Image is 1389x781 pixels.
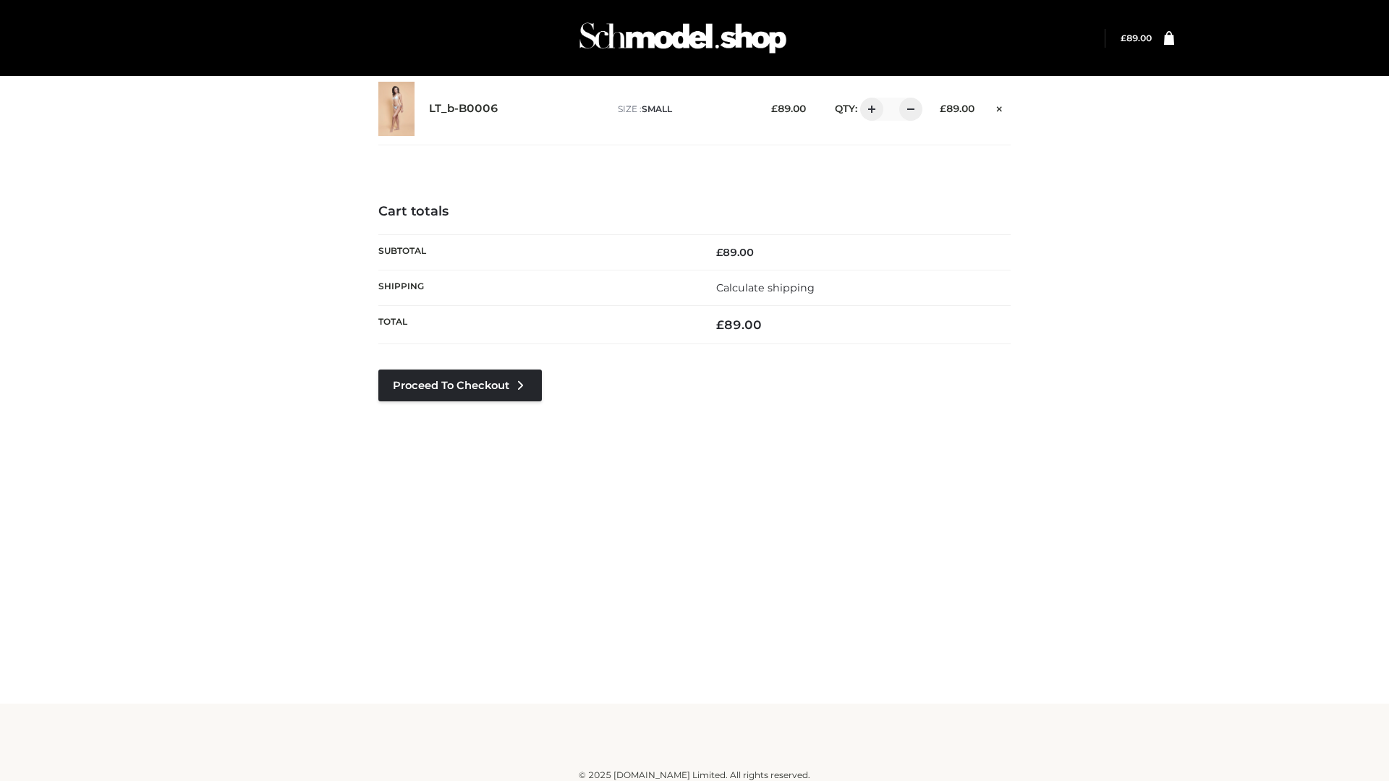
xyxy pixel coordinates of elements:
div: QTY: [820,98,917,121]
bdi: 89.00 [1121,33,1152,43]
span: £ [1121,33,1126,43]
a: LT_b-B0006 [429,102,498,116]
bdi: 89.00 [716,317,762,332]
span: £ [716,246,723,259]
span: SMALL [642,103,672,114]
bdi: 89.00 [771,103,806,114]
img: LT_b-B0006 - SMALL [378,82,415,136]
img: Schmodel Admin 964 [574,9,791,67]
bdi: 89.00 [940,103,974,114]
span: £ [716,317,724,332]
span: £ [940,103,946,114]
span: £ [771,103,778,114]
a: £89.00 [1121,33,1152,43]
p: size : [618,103,749,116]
th: Total [378,306,694,344]
th: Subtotal [378,234,694,270]
a: Remove this item [989,98,1011,116]
bdi: 89.00 [716,246,754,259]
th: Shipping [378,270,694,305]
h4: Cart totals [378,204,1011,220]
a: Proceed to Checkout [378,370,542,401]
a: Calculate shipping [716,281,815,294]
